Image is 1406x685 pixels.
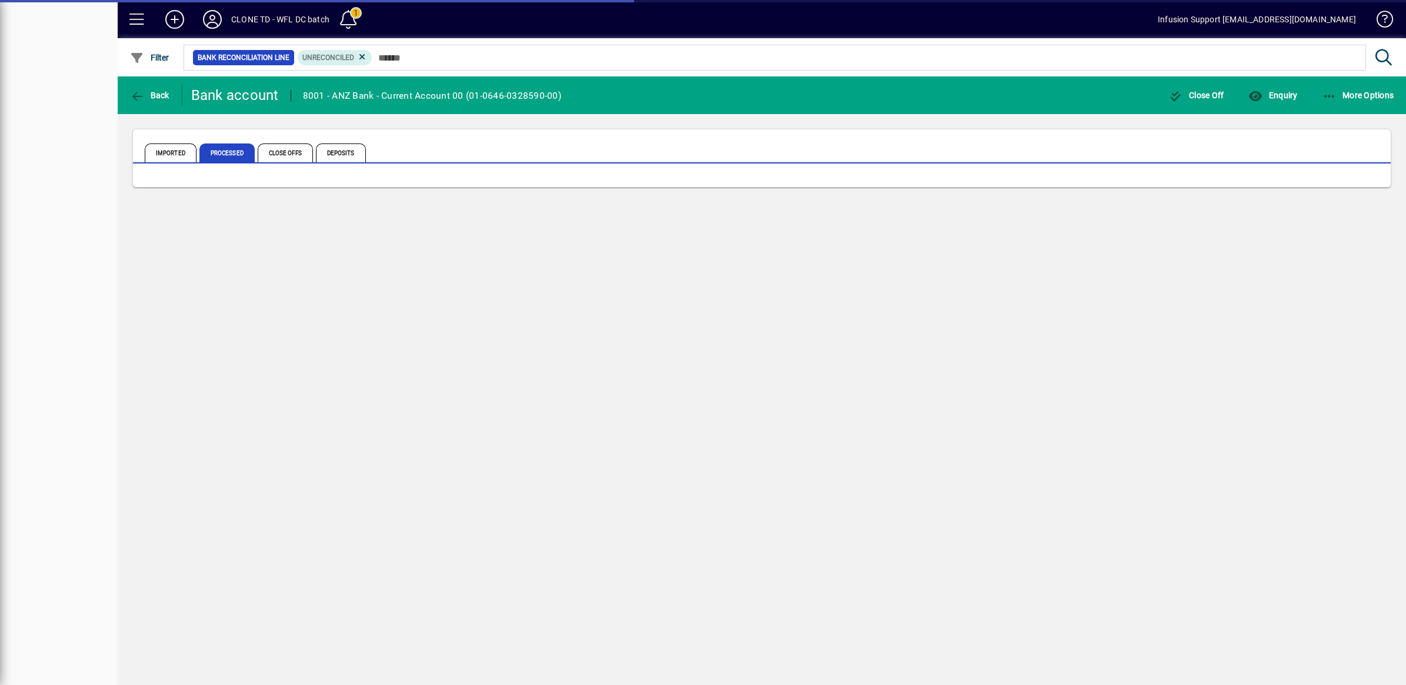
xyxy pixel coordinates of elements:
[298,50,372,65] mat-chip: Reconciliation Status: Unreconciled
[130,53,169,62] span: Filter
[127,47,172,68] button: Filter
[316,143,366,162] span: Deposits
[1322,91,1394,100] span: More Options
[1158,10,1356,29] div: Infusion Support [EMAIL_ADDRESS][DOMAIN_NAME]
[302,54,354,62] span: Unreconciled
[145,143,196,162] span: Imported
[1248,91,1297,100] span: Enquiry
[127,85,172,106] button: Back
[231,10,329,29] div: CLONE TD - WFL DC batch
[1368,2,1391,41] a: Knowledge Base
[118,85,182,106] app-page-header-button: Back
[156,9,194,30] button: Add
[258,143,313,162] span: Close Offs
[1245,85,1300,106] button: Enquiry
[194,9,231,30] button: Profile
[191,86,279,105] div: Bank account
[1169,91,1224,100] span: Close Off
[198,52,289,64] span: Bank Reconciliation Line
[1166,85,1227,106] button: Close Off
[199,143,255,162] span: Processed
[130,91,169,100] span: Back
[303,86,561,105] div: 8001 - ANZ Bank - Current Account 00 (01-0646-0328590-00)
[1320,85,1397,106] button: More Options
